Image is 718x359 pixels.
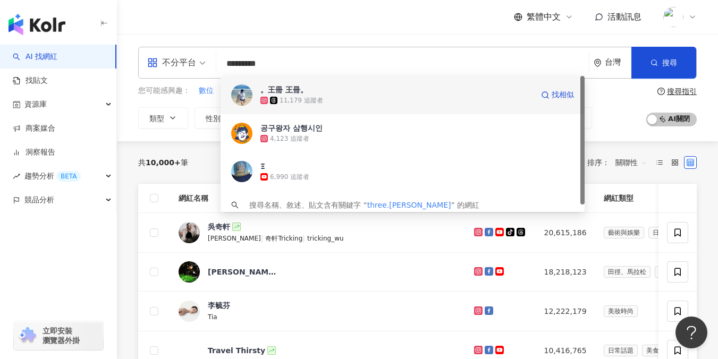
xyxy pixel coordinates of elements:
[536,213,595,253] td: 20,615,186
[208,345,265,356] div: Travel Thirsty
[648,227,682,238] span: 日常話題
[179,261,457,283] a: KOL Avatar[PERSON_NAME] [PERSON_NAME]
[13,147,55,158] a: 洞察報告
[615,154,647,171] span: 關聯性
[667,87,697,96] div: 搜尋指引
[179,301,200,322] img: KOL Avatar
[138,158,188,167] div: 共 筆
[536,292,595,331] td: 12,222,179
[13,123,55,134] a: 商案媒合
[604,305,638,317] span: 美妝時尚
[179,261,200,283] img: KOL Avatar
[662,58,677,67] span: 搜尋
[594,59,602,67] span: environment
[587,154,653,171] div: 排序：
[179,222,200,243] img: KOL Avatar
[24,188,54,212] span: 競品分析
[527,11,561,23] span: 繁體中文
[663,7,683,27] img: %E6%96%B9%E5%BD%A2%E7%B4%94.png
[56,171,81,182] div: BETA
[208,300,230,311] div: 李毓芬
[270,173,309,182] div: 6,990 追蹤者
[231,123,252,144] img: KOL Avatar
[655,266,689,278] span: 流行音樂
[179,300,457,322] a: KOL Avatar李毓芬Tia
[231,201,239,209] span: search
[138,107,188,129] button: 類型
[657,88,665,95] span: question-circle
[147,57,158,68] span: appstore
[536,253,595,292] td: 18,218,123
[631,47,696,79] button: 搜尋
[541,84,574,106] a: 找相似
[17,327,38,344] img: chrome extension
[552,90,574,100] span: 找相似
[208,235,261,242] span: [PERSON_NAME]
[270,134,309,143] div: 4,123 追蹤者
[604,266,651,278] span: 田徑、馬拉松
[265,235,302,242] span: 奇軒Tricking
[260,123,323,133] div: 공구왕자 삼행시인
[206,114,221,123] span: 性別
[208,313,217,321] span: Tia
[302,234,307,242] span: |
[260,84,308,95] div: 。王冊 王冊。
[179,221,457,244] a: KOL Avatar吳奇軒[PERSON_NAME]|奇軒Tricking|tricking_wu
[24,164,81,188] span: 趨勢分析
[24,92,47,116] span: 資源庫
[231,84,252,106] img: KOL Avatar
[198,85,214,97] button: 數位
[604,227,644,238] span: 藝術與娛樂
[14,321,103,350] a: chrome extension立即安裝 瀏覽器外掛
[9,14,65,35] img: logo
[13,52,57,62] a: searchAI 找網紅
[195,107,244,129] button: 性別
[146,158,181,167] span: 10,000+
[199,86,214,96] span: 數位
[260,161,265,172] div: Ξ
[604,345,638,356] span: 日常話題
[208,267,277,277] div: [PERSON_NAME] [PERSON_NAME]
[170,184,466,213] th: 網紅名稱
[261,234,266,242] span: |
[249,199,479,211] div: 搜尋名稱、敘述、貼文含有關鍵字 “ ” 的網紅
[642,345,663,356] span: 美食
[231,161,252,182] img: KOL Avatar
[607,12,641,22] span: 活動訊息
[147,54,196,71] div: 不分平台
[208,221,230,232] div: 吳奇軒
[605,58,631,67] div: 台灣
[138,86,190,96] span: 您可能感興趣：
[43,326,80,345] span: 立即安裝 瀏覽器外掛
[13,75,48,86] a: 找貼文
[13,173,20,180] span: rise
[367,201,451,209] span: three.[PERSON_NAME]
[307,235,344,242] span: tricking_wu
[149,114,164,123] span: 類型
[280,96,323,105] div: 11,179 追蹤者
[675,317,707,348] iframe: Help Scout Beacon - Open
